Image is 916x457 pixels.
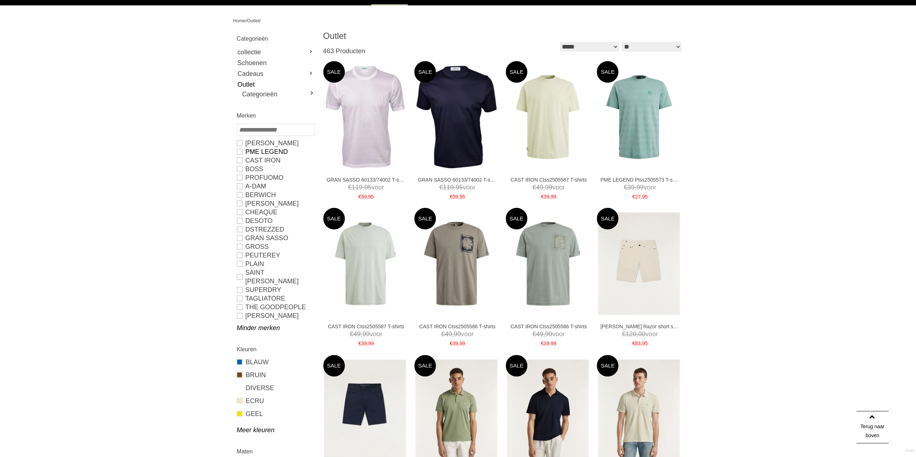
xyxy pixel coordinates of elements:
[456,184,463,191] span: 95
[641,341,642,346] span: ,
[443,184,454,191] span: 119
[233,18,246,23] a: Home
[361,341,367,346] span: 39
[641,194,642,200] span: ,
[237,68,314,79] a: Cadeaus
[353,330,361,338] span: 49
[237,260,314,268] a: Plain
[551,194,556,200] span: 99
[600,183,680,192] span: voor
[549,341,551,346] span: ,
[260,18,261,23] span: /
[622,330,626,338] span: €
[452,341,458,346] span: 39
[367,194,368,200] span: ,
[543,184,545,191] span: ,
[237,111,314,120] h2: Merken
[452,194,458,200] span: 59
[237,303,314,311] a: The Goodpeople
[544,194,550,200] span: 39
[325,66,405,168] img: GRAN SASSO 60133/74002 T-shirts
[326,330,406,339] span: voor
[358,194,361,200] span: €
[237,370,314,380] a: BRUIN
[237,311,314,320] a: [PERSON_NAME]
[362,330,370,338] span: 99
[323,47,365,55] span: 463 Producten
[626,330,636,338] span: 120
[636,330,638,338] span: ,
[247,18,260,23] span: Outlet
[445,330,452,338] span: 49
[905,446,914,455] a: Divide
[326,323,406,330] a: CAST IRON Ctss2505587 T-shirts
[237,294,314,303] a: Tagliatore
[352,184,362,191] span: 119
[458,341,460,346] span: ,
[326,177,406,183] a: GRAN SASSO 60133/74002 T-shirts
[458,194,460,200] span: ,
[856,411,889,443] a: Terug naar boven
[237,242,314,251] a: GROSS
[237,139,314,147] a: [PERSON_NAME]
[361,194,367,200] span: 59
[642,341,648,346] span: 95
[506,221,590,306] img: CAST IRON Ctss2505586 T-shirts
[237,191,314,199] a: Berwich
[549,194,551,200] span: ,
[636,184,644,191] span: 99
[532,330,536,338] span: €
[454,330,461,338] span: 99
[237,357,314,367] a: BLAUW
[509,330,588,339] span: voor
[242,90,314,99] a: Categorieën
[237,345,314,354] h2: Kleuren
[237,47,314,58] a: collectie
[348,184,352,191] span: €
[237,58,314,68] a: Schoenen
[237,208,314,216] a: Cheaque
[237,383,314,393] a: DIVERSE
[541,194,544,200] span: €
[459,341,465,346] span: 99
[237,447,314,456] h2: Maten
[543,330,545,338] span: ,
[632,194,635,200] span: €
[364,184,371,191] span: 95
[237,34,314,43] h2: Categorieën
[638,330,645,338] span: 00
[361,330,362,338] span: ,
[362,184,364,191] span: ,
[454,184,456,191] span: ,
[237,173,314,182] a: PROFUOMO
[418,330,497,339] span: voor
[627,184,635,191] span: 39
[368,194,374,200] span: 95
[237,234,314,242] a: GRAN SASSO
[506,75,590,159] img: CAST IRON Ctss2505587 T-shirts
[600,177,680,183] a: PME LEGEND Ptss2505573 T-shirts
[367,341,368,346] span: ,
[545,330,552,338] span: 99
[237,182,314,191] a: A-DAM
[323,221,408,306] img: CAST IRON Ctss2505587 T-shirts
[237,147,314,156] a: PME LEGEND
[418,323,497,330] a: CAST IRON Ctss2505586 T-shirts
[237,225,314,234] a: Dstrezzed
[416,66,497,168] img: GRAN SASSO 60133/74002 T-shirts
[600,323,680,330] a: [PERSON_NAME] Razor short sc Shorts
[418,177,497,183] a: GRAN SASSO 60133/74002 T-shirts
[541,341,544,346] span: €
[439,184,443,191] span: €
[237,251,314,260] a: PEUTEREY
[237,285,314,294] a: SUPERDRY
[441,330,445,338] span: €
[544,341,550,346] span: 39
[245,18,247,23] span: /
[509,177,588,183] a: CAST IRON Ctss2505587 T-shirts
[237,396,314,406] a: ECRU
[237,324,314,332] a: Minder merken
[452,330,454,338] span: ,
[237,165,314,173] a: BOSS
[323,31,503,41] h1: Outlet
